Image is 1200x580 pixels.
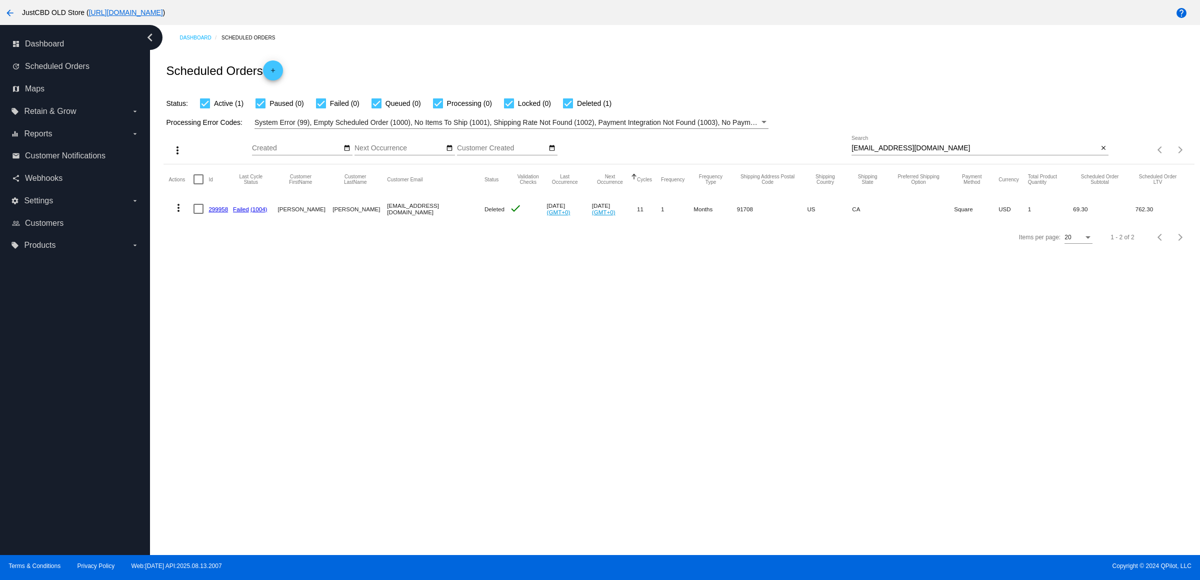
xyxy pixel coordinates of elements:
[250,206,267,212] a: (1004)
[166,99,188,107] span: Status:
[24,107,76,116] span: Retain & Grow
[330,97,359,109] span: Failed (0)
[547,174,583,185] button: Change sorting for LastOccurrenceUtc
[168,164,193,194] mat-header-cell: Actions
[484,206,504,212] span: Deleted
[332,174,378,185] button: Change sorting for CustomerLastName
[457,144,547,152] input: Customer Created
[12,219,20,227] i: people_outline
[852,174,883,185] button: Change sorting for ShippingState
[11,130,19,138] i: equalizer
[77,563,115,570] a: Privacy Policy
[343,144,350,152] mat-icon: date_range
[661,176,684,182] button: Change sorting for Frequency
[387,176,422,182] button: Change sorting for CustomerEmail
[278,174,324,185] button: Change sorting for CustomerFirstName
[1170,227,1190,247] button: Next page
[22,8,165,16] span: JustCBD OLD Store ( )
[737,174,798,185] button: Change sorting for ShippingPostcode
[851,144,1098,152] input: Search
[509,164,547,194] mat-header-cell: Validation Checks
[12,36,139,52] a: dashboard Dashboard
[4,7,16,19] mat-icon: arrow_back
[892,174,945,185] button: Change sorting for PreferredShippingOption
[1150,140,1170,160] button: Previous page
[852,194,892,223] mat-cell: CA
[1135,194,1189,223] mat-cell: 762.30
[954,174,989,185] button: Change sorting for PaymentMethod.Type
[12,58,139,74] a: update Scheduled Orders
[171,144,183,156] mat-icon: more_vert
[737,194,807,223] mat-cell: 91708
[233,206,249,212] a: Failed
[131,563,222,570] a: Web:[DATE] API:2025.08.13.2007
[131,107,139,115] i: arrow_drop_down
[221,30,284,45] a: Scheduled Orders
[592,174,628,185] button: Change sorting for NextOccurrenceUtc
[608,563,1191,570] span: Copyright © 2024 QPilot, LLC
[89,8,163,16] a: [URL][DOMAIN_NAME]
[24,241,55,250] span: Products
[509,202,521,214] mat-icon: check
[142,29,158,45] i: chevron_left
[208,206,228,212] a: 299958
[592,209,615,215] a: (GMT+0)
[1098,143,1108,154] button: Clear
[12,81,139,97] a: map Maps
[1073,194,1135,223] mat-cell: 69.30
[12,215,139,231] a: people_outline Customers
[11,197,19,205] i: settings
[1110,234,1134,241] div: 1 - 2 of 2
[131,241,139,249] i: arrow_drop_down
[332,194,387,223] mat-cell: [PERSON_NAME]
[131,197,139,205] i: arrow_drop_down
[24,129,52,138] span: Reports
[12,40,20,48] i: dashboard
[254,116,768,129] mat-select: Filter by Processing Error Codes
[267,67,279,79] mat-icon: add
[1170,140,1190,160] button: Next page
[1064,234,1092,241] mat-select: Items per page:
[179,30,221,45] a: Dashboard
[1073,174,1126,185] button: Change sorting for Subtotal
[548,144,555,152] mat-icon: date_range
[592,194,637,223] mat-cell: [DATE]
[1175,7,1187,19] mat-icon: help
[131,130,139,138] i: arrow_drop_down
[1064,234,1071,241] span: 20
[12,62,20,70] i: update
[518,97,551,109] span: Locked (0)
[12,85,20,93] i: map
[233,174,268,185] button: Change sorting for LastProcessingCycleId
[661,194,693,223] mat-cell: 1
[954,194,998,223] mat-cell: Square
[25,174,62,183] span: Webhooks
[385,97,421,109] span: Queued (0)
[11,241,19,249] i: local_offer
[12,148,139,164] a: email Customer Notifications
[278,194,333,223] mat-cell: [PERSON_NAME]
[8,563,60,570] a: Terms & Conditions
[25,219,63,228] span: Customers
[12,174,20,182] i: share
[1150,227,1170,247] button: Previous page
[1028,164,1073,194] mat-header-cell: Total Product Quantity
[1135,174,1180,185] button: Change sorting for LifetimeValue
[807,194,852,223] mat-cell: US
[24,196,53,205] span: Settings
[11,107,19,115] i: local_offer
[252,144,342,152] input: Created
[693,194,736,223] mat-cell: Months
[166,60,282,80] h2: Scheduled Orders
[484,176,498,182] button: Change sorting for Status
[208,176,212,182] button: Change sorting for Id
[25,151,105,160] span: Customer Notifications
[637,194,661,223] mat-cell: 11
[1100,144,1107,152] mat-icon: close
[354,144,444,152] input: Next Occurrence
[693,174,727,185] button: Change sorting for FrequencyType
[446,144,453,152] mat-icon: date_range
[998,176,1019,182] button: Change sorting for CurrencyIso
[998,194,1028,223] mat-cell: USD
[637,176,652,182] button: Change sorting for Cycles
